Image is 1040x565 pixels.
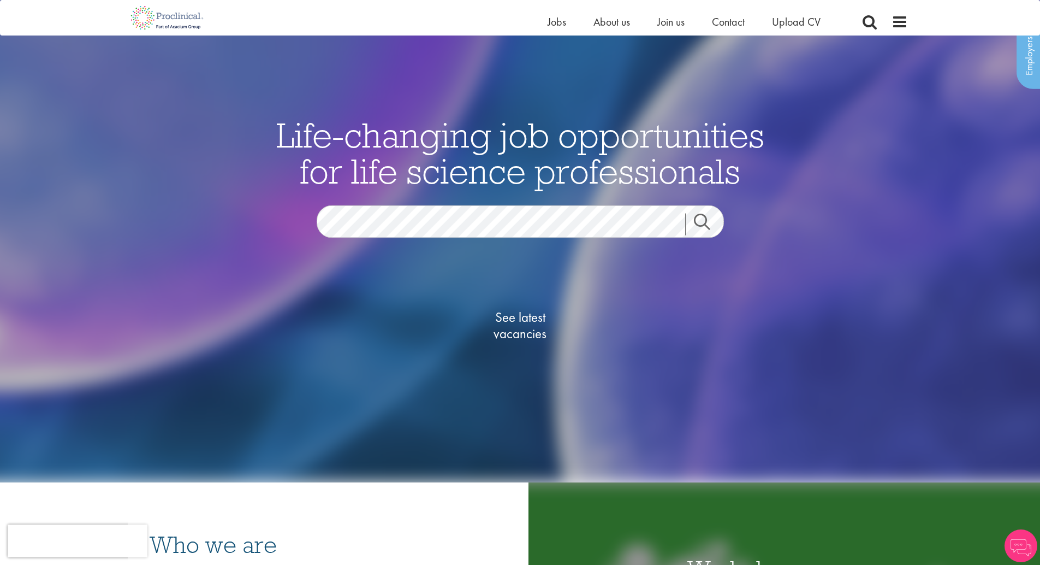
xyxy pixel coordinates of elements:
[548,15,566,29] a: Jobs
[276,113,764,192] span: Life-changing job opportunities for life science professionals
[466,309,575,342] span: See latest vacancies
[8,525,147,557] iframe: reCAPTCHA
[657,15,685,29] a: Join us
[772,15,821,29] a: Upload CV
[685,213,732,235] a: Job search submit button
[150,533,362,557] h3: Who we are
[593,15,630,29] a: About us
[466,265,575,385] a: See latestvacancies
[712,15,745,29] a: Contact
[1005,529,1037,562] img: Chatbot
